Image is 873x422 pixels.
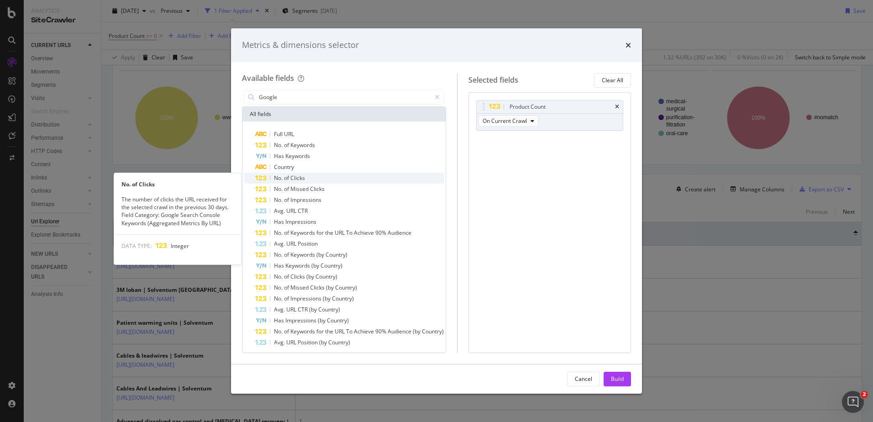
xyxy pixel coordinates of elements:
[274,130,284,138] span: Full
[328,338,350,346] span: Country)
[290,185,310,193] span: Missed
[274,141,284,149] span: No.
[284,273,290,280] span: of
[479,116,538,127] button: On Current Crawl
[242,39,359,51] div: Metrics & dimensions selector
[274,262,285,269] span: Has
[310,284,326,291] span: Clicks
[326,251,347,258] span: Country)
[274,229,284,237] span: No.
[284,141,290,149] span: of
[604,372,631,386] button: Build
[285,262,311,269] span: Keywords
[274,174,284,182] span: No.
[274,327,284,335] span: No.
[422,327,444,335] span: Country)
[335,229,346,237] span: URL
[413,327,422,335] span: (by
[335,327,346,335] span: URL
[298,338,319,346] span: Position
[575,375,592,383] div: Cancel
[286,338,298,346] span: URL
[310,185,325,193] span: Clicks
[290,251,316,258] span: Keywords
[274,316,285,324] span: Has
[602,76,623,84] div: Clear All
[468,75,518,85] div: Selected fields
[274,185,284,193] span: No.
[483,117,527,125] span: On Current Crawl
[231,28,642,394] div: modal
[567,372,600,386] button: Cancel
[335,284,357,291] span: Country)
[274,196,284,204] span: No.
[274,163,294,171] span: Country
[842,391,864,413] iframe: Intercom live chat
[242,73,294,83] div: Available fields
[290,141,315,149] span: Keywords
[284,284,290,291] span: of
[321,262,342,269] span: Country)
[298,240,318,248] span: Position
[309,306,318,313] span: (by
[284,185,290,193] span: of
[375,327,388,335] span: 90%
[274,207,286,215] span: Avg.
[316,229,325,237] span: for
[274,273,284,280] span: No.
[318,316,327,324] span: (by
[285,152,310,160] span: Keywords
[346,229,354,237] span: To
[284,196,290,204] span: of
[476,100,623,131] div: Product CounttimesOn Current Crawl
[114,195,241,227] div: The number of clicks the URL received for the selected crawl in the previous 30 days. Field Categ...
[594,73,631,88] button: Clear All
[319,338,328,346] span: (by
[274,338,286,346] span: Avg.
[286,240,298,248] span: URL
[274,284,284,291] span: No.
[274,306,286,313] span: Avg.
[316,327,325,335] span: for
[325,327,335,335] span: the
[626,39,631,51] div: times
[284,130,294,138] span: URL
[388,229,411,237] span: Audience
[274,240,286,248] span: Avg.
[311,262,321,269] span: (by
[290,273,306,280] span: Clicks
[284,295,290,302] span: of
[286,306,298,313] span: URL
[306,273,316,280] span: (by
[298,306,309,313] span: CTR
[290,229,316,237] span: Keywords
[290,327,316,335] span: Keywords
[258,90,431,104] input: Search by field name
[274,251,284,258] span: No.
[290,284,310,291] span: Missed
[274,152,285,160] span: Has
[290,196,321,204] span: Impressions
[388,327,413,335] span: Audience
[284,327,290,335] span: of
[354,229,375,237] span: Achieve
[332,295,354,302] span: Country)
[274,218,285,226] span: Has
[326,284,335,291] span: (by
[242,107,446,121] div: All fields
[316,273,337,280] span: Country)
[286,207,298,215] span: URL
[316,251,326,258] span: (by
[323,295,332,302] span: (by
[375,229,388,237] span: 90%
[298,207,308,215] span: CTR
[114,180,241,188] div: No. of Clicks
[327,316,349,324] span: Country)
[325,229,335,237] span: the
[615,104,619,110] div: times
[354,327,375,335] span: Achieve
[284,229,290,237] span: of
[510,102,546,111] div: Product Count
[284,174,290,182] span: of
[611,375,624,383] div: Build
